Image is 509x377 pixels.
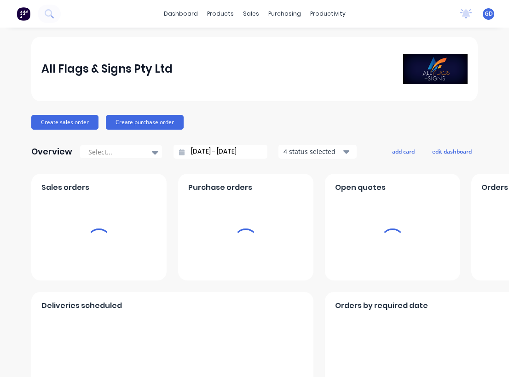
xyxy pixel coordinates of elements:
a: dashboard [159,7,202,21]
div: 4 status selected [283,147,341,156]
div: Overview [31,143,72,161]
div: All Flags & Signs Pty Ltd [41,60,173,78]
span: Deliveries scheduled [41,300,122,311]
span: Open quotes [335,182,386,193]
button: 4 status selected [278,145,357,159]
img: Factory [17,7,30,21]
button: Create purchase order [106,115,184,130]
div: purchasing [264,7,306,21]
div: sales [238,7,264,21]
span: Sales orders [41,182,89,193]
button: Create sales order [31,115,98,130]
span: GD [485,10,493,18]
div: productivity [306,7,350,21]
button: edit dashboard [426,145,478,157]
button: add card [386,145,421,157]
div: products [202,7,238,21]
span: Orders by required date [335,300,428,311]
span: Purchase orders [188,182,252,193]
img: All Flags & Signs Pty Ltd [403,54,468,84]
